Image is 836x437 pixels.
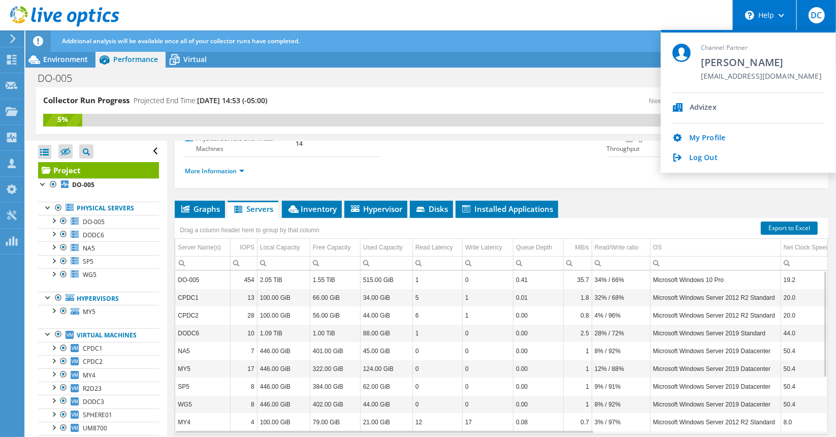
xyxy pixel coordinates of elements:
[360,289,412,306] td: Column Used Capacity, Value 34.00 GiB
[257,256,310,270] td: Column Local Capacity, Filter cell
[462,239,513,257] td: Write Latency Column
[175,271,230,289] td: Column Server Name(s), Value DO-005
[516,241,552,254] div: Queue Depth
[230,239,257,257] td: IOPS Column
[72,180,94,189] b: DO-005
[175,239,230,257] td: Server Name(s) Column
[360,342,412,360] td: Column Used Capacity, Value 45.00 GiB
[83,411,112,419] span: SPHERE01
[230,395,257,413] td: Column IOPS, Value 8
[113,54,158,64] span: Performance
[563,239,592,257] td: MB/s Column
[412,239,462,257] td: Read Latency Column
[230,306,257,324] td: Column IOPS, Value 28
[650,324,781,342] td: Column OS, Value Microsoft Windows Server 2019 Standard
[513,342,563,360] td: Column Queue Depth, Value 0.00
[650,256,781,270] td: Column OS, Filter cell
[38,268,159,282] a: WG5
[592,239,650,257] td: Read/Write ratio Column
[462,395,513,413] td: Column Write Latency, Value 0
[701,72,822,82] span: [EMAIL_ADDRESS][DOMAIN_NAME]
[257,306,310,324] td: Column Local Capacity, Value 100.00 GiB
[83,244,95,253] span: NA5
[257,239,310,257] td: Local Capacity Column
[38,215,159,228] a: DO-005
[296,139,303,148] b: 14
[38,162,159,178] a: Project
[701,55,822,69] span: [PERSON_NAME]
[38,241,159,255] a: NA5
[310,413,360,431] td: Column Free Capacity, Value 79.00 GiB
[310,289,360,306] td: Column Free Capacity, Value 66.00 GiB
[592,395,650,413] td: Column Read/Write ratio, Value 8% / 92%
[310,324,360,342] td: Column Free Capacity, Value 1.00 TiB
[653,241,662,254] div: OS
[592,324,650,342] td: Column Read/Write ratio, Value 28% / 72%
[38,368,159,382] a: MY4
[38,409,159,422] a: SPHERE01
[650,378,781,395] td: Column OS, Value Microsoft Windows Server 2019 Datacenter
[38,342,159,355] a: CPDC1
[513,413,563,431] td: Column Queue Depth, Value 0.08
[563,306,592,324] td: Column MB/s, Value 0.8
[462,306,513,324] td: Column Write Latency, Value 1
[650,360,781,378] td: Column OS, Value Microsoft Windows Server 2019 Datacenter
[38,328,159,341] a: Virtual Machines
[563,289,592,306] td: Column MB/s, Value 1.8
[230,289,257,306] td: Column IOPS, Value 13
[412,378,462,395] td: Column Read Latency, Value 0
[257,342,310,360] td: Column Local Capacity, Value 446.00 GiB
[650,239,781,257] td: OS Column
[513,395,563,413] td: Column Queue Depth, Value 0.00
[461,204,553,214] span: Installed Applications
[43,54,88,64] span: Environment
[38,355,159,368] a: CPDC2
[412,256,462,270] td: Column Read Latency, Filter cell
[513,306,563,324] td: Column Queue Depth, Value 0.00
[230,271,257,289] td: Column IOPS, Value 454
[257,324,310,342] td: Column Local Capacity, Value 1.09 TiB
[607,134,697,154] label: Peak Aggregate Network Throughput
[83,257,93,266] span: SP5
[462,360,513,378] td: Column Write Latency, Value 0
[412,413,462,431] td: Column Read Latency, Value 12
[230,256,257,270] td: Column IOPS, Filter cell
[650,271,781,289] td: Column OS, Value Microsoft Windows 10 Pro
[349,204,402,214] span: Hypervisor
[38,395,159,408] a: DODC3
[650,395,781,413] td: Column OS, Value Microsoft Windows Server 2019 Datacenter
[412,306,462,324] td: Column Read Latency, Value 6
[257,271,310,289] td: Column Local Capacity, Value 2.05 TiB
[38,202,159,215] a: Physical Servers
[465,241,502,254] div: Write Latency
[592,256,650,270] td: Column Read/Write ratio, Filter cell
[462,342,513,360] td: Column Write Latency, Value 0
[83,307,95,316] span: MY5
[784,241,829,254] div: Net Clock Speed
[38,255,159,268] a: SP5
[185,134,295,154] label: Physical Servers and Virtual Machines
[513,289,563,306] td: Column Queue Depth, Value 0.01
[83,371,95,380] span: MY4
[412,271,462,289] td: Column Read Latency, Value 1
[360,306,412,324] td: Column Used Capacity, Value 44.00 GiB
[592,413,650,431] td: Column Read/Write ratio, Value 3% / 97%
[310,306,360,324] td: Column Free Capacity, Value 56.00 GiB
[240,241,254,254] div: IOPS
[257,360,310,378] td: Column Local Capacity, Value 446.00 GiB
[233,204,273,214] span: Servers
[33,73,88,84] h1: DO-005
[592,271,650,289] td: Column Read/Write ratio, Value 34% / 66%
[175,289,230,306] td: Column Server Name(s), Value CPDC1
[563,395,592,413] td: Column MB/s, Value 1
[83,217,105,226] span: DO-005
[310,342,360,360] td: Column Free Capacity, Value 401.00 GiB
[360,378,412,395] td: Column Used Capacity, Value 62.00 GiB
[513,360,563,378] td: Column Queue Depth, Value 0.00
[595,241,638,254] div: Read/Write ratio
[650,289,781,306] td: Column OS, Value Microsoft Windows Server 2012 R2 Standard
[175,360,230,378] td: Column Server Name(s), Value MY5
[310,256,360,270] td: Column Free Capacity, Filter cell
[462,256,513,270] td: Column Write Latency, Filter cell
[134,95,267,106] h4: Projected End Time:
